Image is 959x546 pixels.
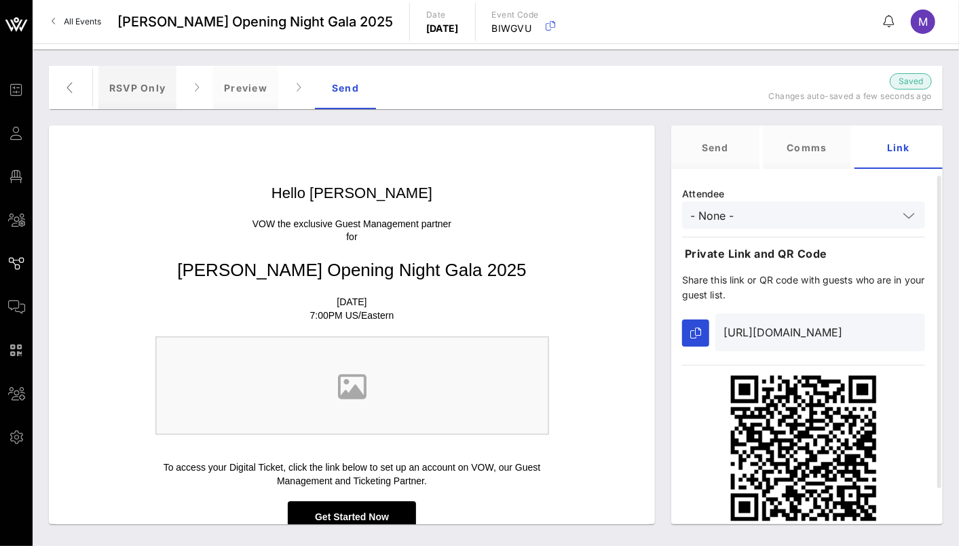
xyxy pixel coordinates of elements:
p: 7:00PM US/Eastern [155,309,549,323]
div: Send [671,125,759,169]
div: Preview [213,66,278,109]
span: M [918,15,928,28]
p: Date [426,8,459,22]
span: Get Started Now [315,511,389,522]
span: Hello [PERSON_NAME] [271,184,432,201]
p: Private Link and QR Code [685,246,925,262]
p: [PERSON_NAME] Opening Night Gala 2025 [155,258,549,282]
p: Changes auto-saved a few seconds ago [762,90,932,103]
p: [DATE] [155,296,549,309]
p: Event Code [492,8,539,22]
a: All Events [43,11,109,33]
p: To access your Digital Ticket, click the link below to set up an account on VOW, our Guest Manage... [155,461,549,488]
div: Link [854,125,943,169]
div: M [911,9,935,34]
span: [PERSON_NAME] Opening Night Gala 2025 [117,12,393,32]
p: VOW the exclusive Guest Management partner for [155,218,549,244]
p: [DATE] [426,22,459,35]
p: Share this link or QR code with guests who are in your guest list. [682,273,925,303]
div: Comms [763,125,851,169]
p: BIWGVU [492,22,539,35]
div: Send [315,66,376,109]
div: RSVP Only [98,66,176,109]
span: Attendee [682,188,725,199]
span: Saved [899,75,923,88]
span: All Events [64,16,101,26]
a: Get Started Now [288,501,416,533]
img: qr [729,374,878,523]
